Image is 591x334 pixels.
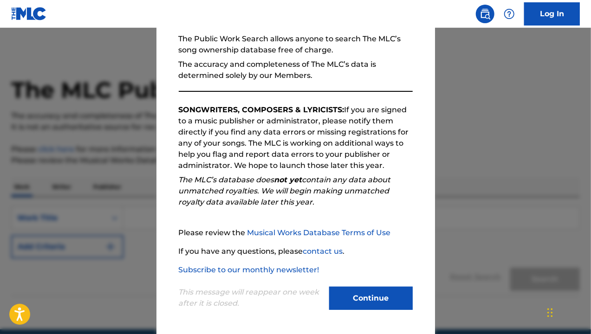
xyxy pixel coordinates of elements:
[179,265,319,274] a: Subscribe to our monthly newsletter!
[179,104,413,171] p: If you are signed to a music publisher or administrator, please notify them directly if you find ...
[504,8,515,19] img: help
[480,8,491,19] img: search
[329,287,413,310] button: Continue
[545,289,591,334] iframe: Chat Widget
[179,59,413,81] p: The accuracy and completeness of The MLC’s data is determined solely by our Members.
[179,175,391,206] em: The MLC’s database does contain any data about unmatched royalties. We will begin making unmatche...
[476,5,494,23] a: Public Search
[11,7,47,20] img: MLC Logo
[524,2,580,26] a: Log In
[179,227,413,238] p: Please review the
[179,287,324,309] p: This message will reappear one week after it is closed.
[303,247,343,256] a: contact us
[500,5,519,23] div: Help
[179,105,344,114] strong: SONGWRITERS, COMPOSERS & LYRICISTS:
[247,228,391,237] a: Musical Works Database Terms of Use
[179,246,413,257] p: If you have any questions, please .
[274,175,302,184] strong: not yet
[547,299,553,327] div: Drag
[179,33,413,56] p: The Public Work Search allows anyone to search The MLC’s song ownership database free of charge.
